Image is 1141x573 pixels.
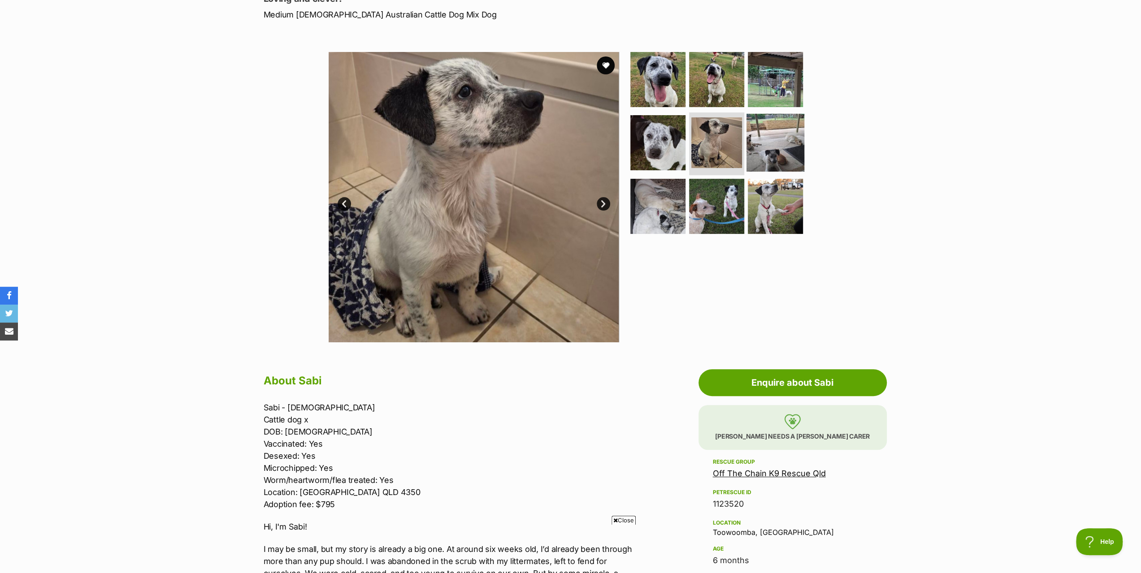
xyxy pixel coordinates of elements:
[784,414,801,429] img: foster-care-31f2a1ccfb079a48fc4dc6d2a002ce68c6d2b76c7ccb9e0da61f6cd5abbf869a.svg
[698,405,887,450] p: [PERSON_NAME] needs a [PERSON_NAME] carer
[597,197,610,211] a: Next
[746,114,804,172] img: Photo of Sabi
[713,469,826,478] a: Off The Chain K9 Rescue Qld
[408,528,734,569] iframe: Advertisement
[748,179,803,234] img: Photo of Sabi
[689,179,744,234] img: Photo of Sabi
[264,9,643,21] p: Medium [DEMOGRAPHIC_DATA] Australian Cattle Dog Mix Dog
[630,179,685,234] img: Photo of Sabi
[619,52,909,342] img: Photo of Sabi
[264,401,634,510] p: Sabi - [DEMOGRAPHIC_DATA] Cattle dog x DOB: [DEMOGRAPHIC_DATA] Vaccinated: Yes Desexed: Yes Micro...
[630,52,685,107] img: Photo of Sabi
[1076,528,1123,555] iframe: Help Scout Beacon - Open
[713,458,872,465] div: Rescue group
[713,489,872,496] div: PetRescue ID
[713,517,872,536] div: Toowoomba, [GEOGRAPHIC_DATA]
[713,498,872,510] div: 1123520
[748,52,803,107] img: Photo of Sabi
[698,369,887,396] a: Enquire about Sabi
[691,117,742,168] img: Photo of Sabi
[630,115,685,170] img: Photo of Sabi
[264,521,634,533] p: Hi, I'm Sabi!
[264,371,634,391] h2: About Sabi
[597,56,615,74] button: favourite
[612,516,636,525] span: Close
[713,554,872,567] div: 6 months
[328,52,619,342] img: Photo of Sabi
[689,52,744,107] img: Photo of Sabi
[338,197,351,211] a: Prev
[713,545,872,552] div: Age
[713,519,872,526] div: Location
